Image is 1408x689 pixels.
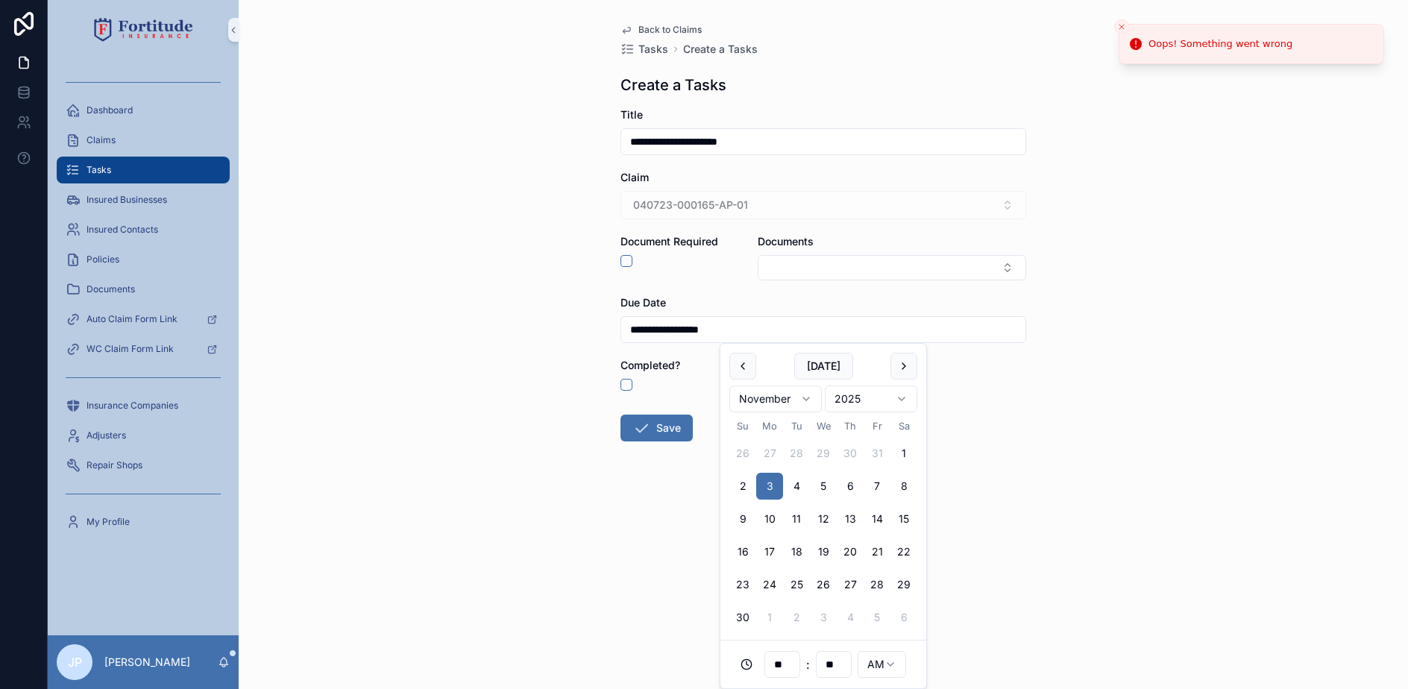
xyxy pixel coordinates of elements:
span: Insured Contacts [87,224,158,236]
button: Thursday, November 27th, 2025 [837,571,864,598]
button: Sunday, November 9th, 2025 [729,506,756,532]
div: Oops! Something went wrong [1148,37,1292,51]
a: Tasks [57,157,230,183]
button: Tuesday, December 2nd, 2025 [783,604,810,631]
button: Friday, November 14th, 2025 [864,506,890,532]
a: Adjusters [57,422,230,449]
img: App logo [94,18,193,42]
span: Tasks [87,164,111,176]
span: WC Claim Form Link [87,343,174,355]
button: Saturday, November 8th, 2025 [890,473,917,500]
button: Saturday, November 1st, 2025 [890,440,917,467]
span: Insured Businesses [87,194,167,206]
th: Sunday [729,418,756,434]
a: Insured Contacts [57,216,230,243]
button: Tuesday, October 28th, 2025 [783,440,810,467]
th: Tuesday [783,418,810,434]
button: Friday, November 7th, 2025 [864,473,890,500]
button: Saturday, November 29th, 2025 [890,571,917,598]
a: Create a Tasks [683,42,758,57]
span: Due Date [620,296,666,309]
span: Title [620,108,643,121]
button: Sunday, November 30th, 2025 [729,604,756,631]
div: : [729,649,917,679]
button: Friday, November 21st, 2025 [864,538,890,565]
span: Documents [87,283,135,295]
table: November 2025 [729,418,917,631]
a: My Profile [57,509,230,535]
a: Back to Claims [620,24,702,36]
button: Tuesday, November 4th, 2025 [783,473,810,500]
a: Tasks [620,42,668,57]
button: Monday, November 17th, 2025 [756,538,783,565]
a: Insured Businesses [57,186,230,213]
th: Saturday [890,418,917,434]
span: Documents [758,235,814,248]
button: Tuesday, November 25th, 2025 [783,571,810,598]
button: Friday, December 5th, 2025 [864,604,890,631]
button: Monday, November 3rd, 2025, selected [756,473,783,500]
span: Tasks [638,42,668,57]
button: Thursday, October 30th, 2025 [837,440,864,467]
button: Thursday, November 6th, 2025 [837,473,864,500]
span: Insurance Companies [87,400,178,412]
span: Claims [87,134,116,146]
button: Friday, October 31st, 2025 [864,440,890,467]
button: Wednesday, December 3rd, 2025 [810,604,837,631]
a: Claims [57,127,230,154]
button: Thursday, November 20th, 2025 [837,538,864,565]
button: Thursday, November 13th, 2025 [837,506,864,532]
button: Tuesday, November 18th, 2025 [783,538,810,565]
span: My Profile [87,516,130,528]
button: Sunday, October 26th, 2025 [729,440,756,467]
a: Policies [57,246,230,273]
button: Tuesday, November 11th, 2025 [783,506,810,532]
th: Friday [864,418,890,434]
button: Save [620,415,693,441]
th: Monday [756,418,783,434]
a: WC Claim Form Link [57,336,230,362]
a: Dashboard [57,97,230,124]
a: Repair Shops [57,452,230,479]
button: Monday, November 10th, 2025 [756,506,783,532]
th: Thursday [837,418,864,434]
button: Wednesday, October 29th, 2025 [810,440,837,467]
button: Sunday, November 2nd, 2025 [729,473,756,500]
a: Documents [57,276,230,303]
span: Auto Claim Form Link [87,313,177,325]
button: Wednesday, November 26th, 2025 [810,571,837,598]
span: Completed? [620,359,680,371]
button: Wednesday, November 5th, 2025 [810,473,837,500]
span: Policies [87,254,119,265]
button: Saturday, December 6th, 2025 [890,604,917,631]
span: Back to Claims [638,24,702,36]
a: Insurance Companies [57,392,230,419]
div: scrollable content [48,60,239,555]
button: [DATE] [794,353,853,380]
span: Claim [620,171,649,183]
span: Repair Shops [87,459,142,471]
button: Select Button [758,255,1026,280]
button: Sunday, November 23rd, 2025 [729,571,756,598]
p: [PERSON_NAME] [104,655,190,670]
button: Friday, November 28th, 2025 [864,571,890,598]
th: Wednesday [810,418,837,434]
button: Sunday, November 16th, 2025 [729,538,756,565]
span: Dashboard [87,104,133,116]
button: Saturday, November 15th, 2025 [890,506,917,532]
button: Close toast [1114,19,1129,34]
button: Monday, December 1st, 2025 [756,604,783,631]
button: Monday, November 24th, 2025 [756,571,783,598]
h1: Create a Tasks [620,75,726,95]
button: Saturday, November 22nd, 2025 [890,538,917,565]
span: Adjusters [87,430,126,441]
button: Thursday, December 4th, 2025 [837,604,864,631]
button: Wednesday, November 19th, 2025 [810,538,837,565]
span: JP [68,653,82,671]
button: Monday, October 27th, 2025 [756,440,783,467]
button: Wednesday, November 12th, 2025 [810,506,837,532]
span: Document Required [620,235,718,248]
a: Auto Claim Form Link [57,306,230,333]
